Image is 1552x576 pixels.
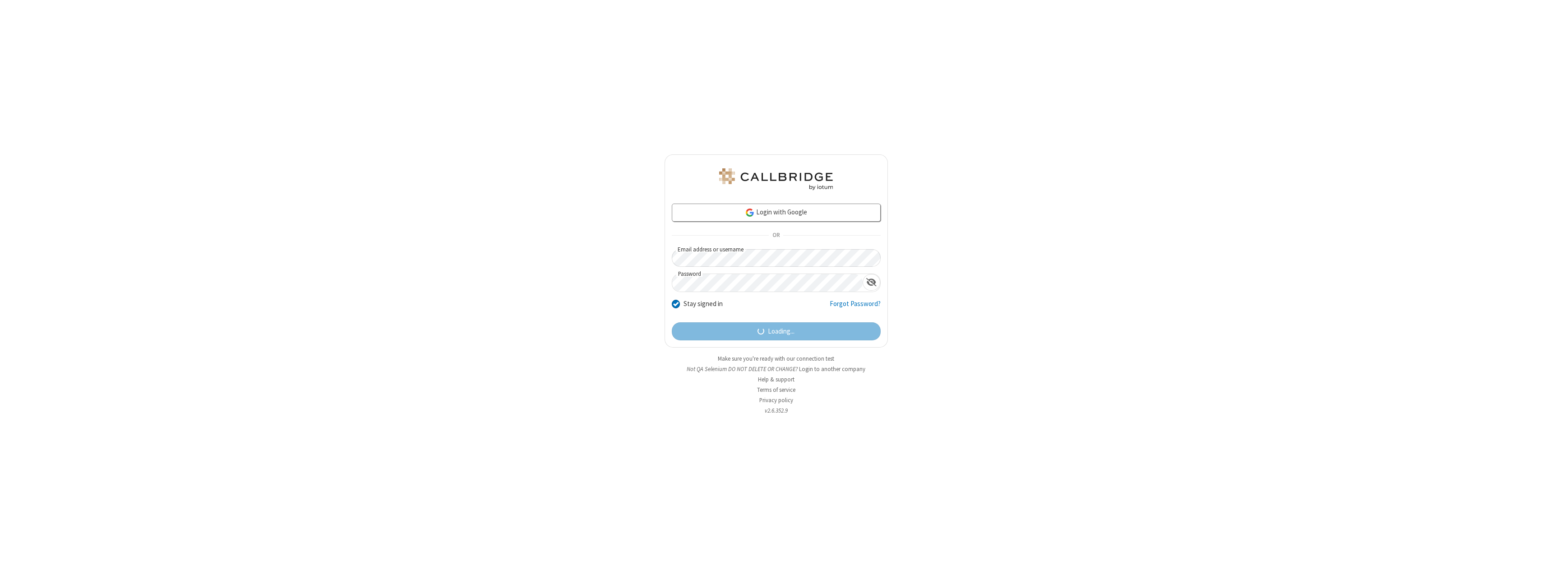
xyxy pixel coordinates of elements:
[672,204,881,222] a: Login with Google
[684,299,723,309] label: Stay signed in
[768,326,794,337] span: Loading...
[759,396,793,404] a: Privacy policy
[758,376,794,383] a: Help & support
[745,208,755,218] img: google-icon.png
[830,299,881,316] a: Forgot Password?
[672,249,881,267] input: Email address or username
[769,229,783,242] span: OR
[665,365,888,373] li: Not QA Selenium DO NOT DELETE OR CHANGE?
[718,355,834,362] a: Make sure you're ready with our connection test
[1529,553,1545,570] iframe: Chat
[863,274,880,291] div: Show password
[665,406,888,415] li: v2.6.352.9
[672,274,863,292] input: Password
[799,365,865,373] button: Login to another company
[672,322,881,340] button: Loading...
[757,386,795,394] a: Terms of service
[717,168,835,190] img: QA Selenium DO NOT DELETE OR CHANGE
